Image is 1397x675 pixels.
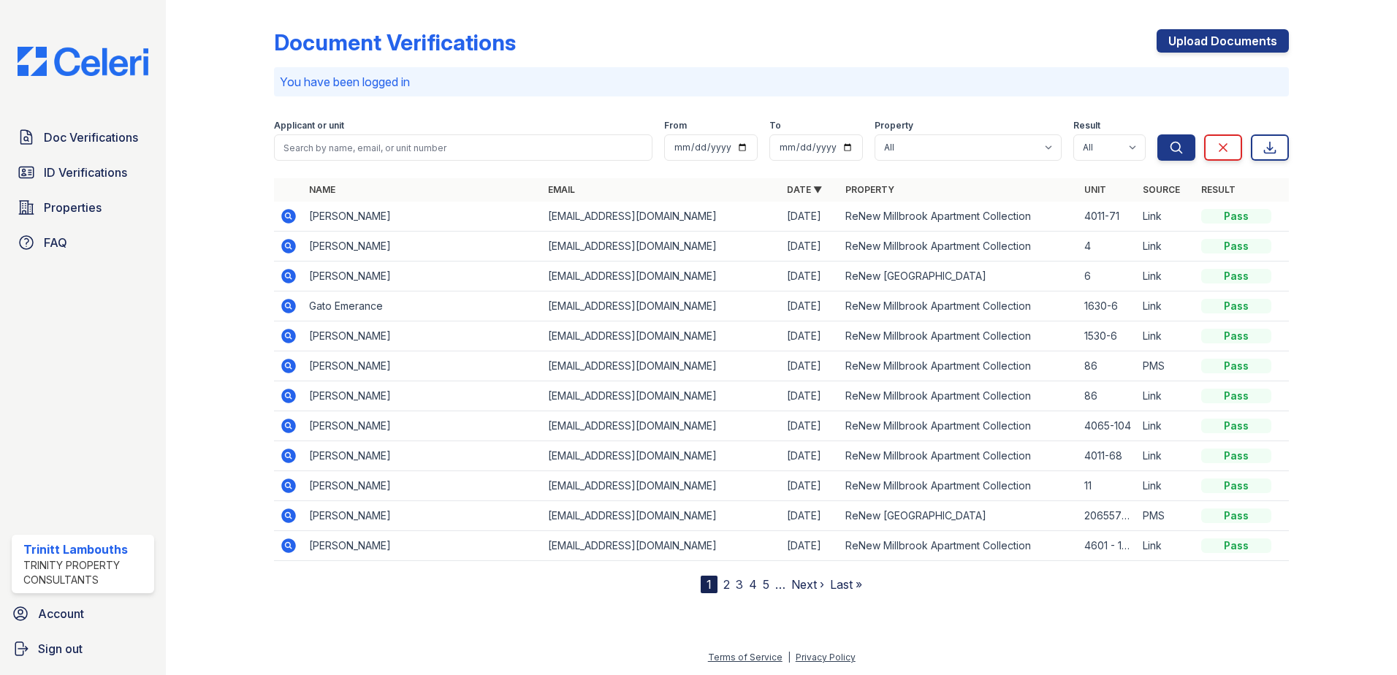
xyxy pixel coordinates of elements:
td: Link [1137,411,1195,441]
td: Link [1137,381,1195,411]
span: Doc Verifications [44,129,138,146]
td: [PERSON_NAME] [303,321,542,351]
div: Pass [1201,269,1271,283]
td: 11 [1078,471,1137,501]
label: To [769,120,781,131]
span: Sign out [38,640,83,657]
a: Result [1201,184,1236,195]
td: 6 [1078,262,1137,291]
span: … [775,576,785,593]
td: [DATE] [781,441,840,471]
td: [PERSON_NAME] [303,531,542,561]
span: FAQ [44,234,67,251]
td: [DATE] [781,531,840,561]
td: ReNew [GEOGRAPHIC_DATA] [840,501,1078,531]
label: From [664,120,687,131]
td: 4601 - 102 [1078,531,1137,561]
td: 20655736 [1078,501,1137,531]
a: Date ▼ [787,184,822,195]
td: Link [1137,441,1195,471]
td: 86 [1078,381,1137,411]
label: Property [875,120,913,131]
td: [EMAIL_ADDRESS][DOMAIN_NAME] [542,471,781,501]
div: Pass [1201,299,1271,313]
td: ReNew Millbrook Apartment Collection [840,471,1078,501]
a: 2 [723,577,730,592]
td: Link [1137,321,1195,351]
td: [EMAIL_ADDRESS][DOMAIN_NAME] [542,531,781,561]
a: Property [845,184,894,195]
td: [PERSON_NAME] [303,262,542,291]
td: [EMAIL_ADDRESS][DOMAIN_NAME] [542,501,781,531]
a: Doc Verifications [12,123,154,152]
td: Link [1137,202,1195,232]
td: ReNew Millbrook Apartment Collection [840,291,1078,321]
span: ID Verifications [44,164,127,181]
div: Pass [1201,419,1271,433]
div: Pass [1201,389,1271,403]
td: 86 [1078,351,1137,381]
td: Gato Emerance [303,291,542,321]
a: 5 [763,577,769,592]
label: Result [1073,120,1100,131]
div: Trinity Property Consultants [23,558,148,587]
td: [EMAIL_ADDRESS][DOMAIN_NAME] [542,381,781,411]
td: [DATE] [781,501,840,531]
td: [PERSON_NAME] [303,471,542,501]
td: [PERSON_NAME] [303,351,542,381]
span: Properties [44,199,102,216]
div: Pass [1201,239,1271,253]
td: [PERSON_NAME] [303,202,542,232]
td: ReNew Millbrook Apartment Collection [840,232,1078,262]
td: 4 [1078,232,1137,262]
td: [PERSON_NAME] [303,441,542,471]
td: ReNew Millbrook Apartment Collection [840,351,1078,381]
td: PMS [1137,351,1195,381]
a: Name [309,184,335,195]
td: [EMAIL_ADDRESS][DOMAIN_NAME] [542,262,781,291]
td: Link [1137,232,1195,262]
td: ReNew Millbrook Apartment Collection [840,411,1078,441]
a: ID Verifications [12,158,154,187]
td: [DATE] [781,232,840,262]
td: [DATE] [781,351,840,381]
td: [DATE] [781,471,840,501]
td: Link [1137,291,1195,321]
a: Email [548,184,575,195]
div: Pass [1201,449,1271,463]
a: Terms of Service [708,652,783,663]
td: [EMAIL_ADDRESS][DOMAIN_NAME] [542,291,781,321]
div: 1 [701,576,717,593]
td: [EMAIL_ADDRESS][DOMAIN_NAME] [542,202,781,232]
td: ReNew [GEOGRAPHIC_DATA] [840,262,1078,291]
a: Sign out [6,634,160,663]
p: You have been logged in [280,73,1283,91]
a: 4 [749,577,757,592]
td: [EMAIL_ADDRESS][DOMAIN_NAME] [542,321,781,351]
td: 4065-104 [1078,411,1137,441]
div: Pass [1201,209,1271,224]
td: [DATE] [781,321,840,351]
a: FAQ [12,228,154,257]
td: ReNew Millbrook Apartment Collection [840,381,1078,411]
td: 4011-68 [1078,441,1137,471]
td: ReNew Millbrook Apartment Collection [840,321,1078,351]
td: 1530-6 [1078,321,1137,351]
a: Upload Documents [1157,29,1289,53]
td: [PERSON_NAME] [303,381,542,411]
a: Properties [12,193,154,222]
td: [PERSON_NAME] [303,501,542,531]
a: Account [6,599,160,628]
img: CE_Logo_Blue-a8612792a0a2168367f1c8372b55b34899dd931a85d93a1a3d3e32e68fde9ad4.png [6,47,160,76]
a: 3 [736,577,743,592]
div: Pass [1201,359,1271,373]
a: Unit [1084,184,1106,195]
a: Source [1143,184,1180,195]
input: Search by name, email, or unit number [274,134,652,161]
td: [DATE] [781,202,840,232]
td: [DATE] [781,411,840,441]
span: Account [38,605,84,622]
td: 4011-71 [1078,202,1137,232]
td: ReNew Millbrook Apartment Collection [840,531,1078,561]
